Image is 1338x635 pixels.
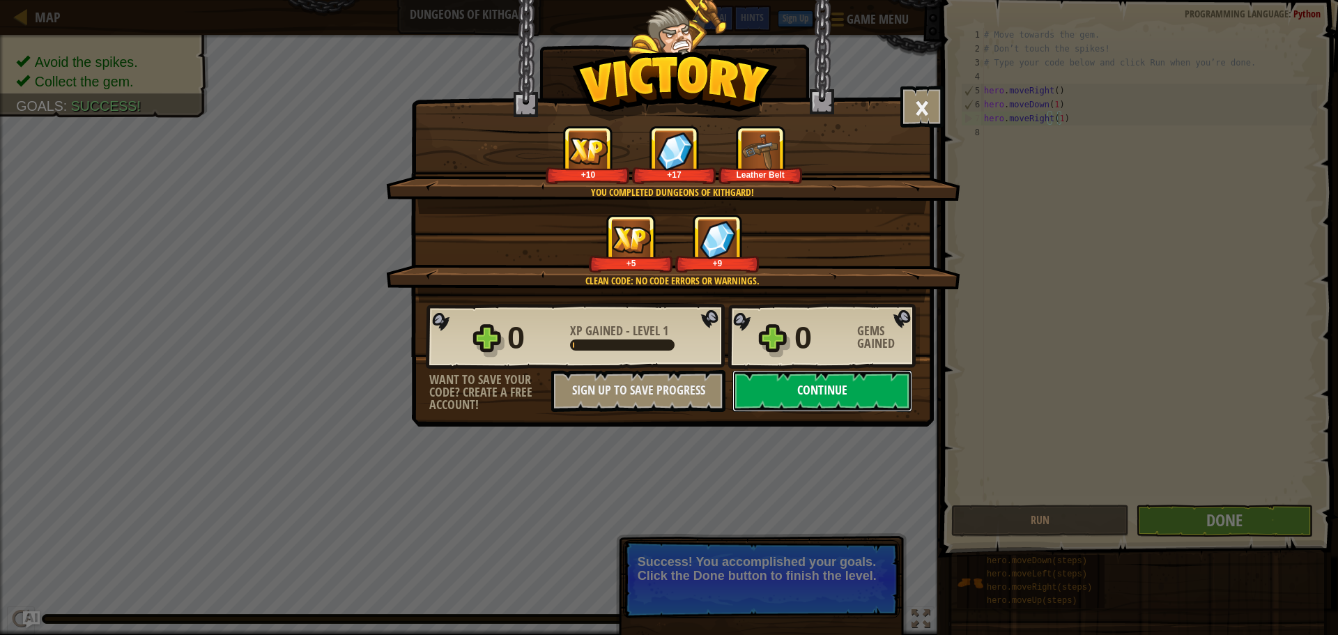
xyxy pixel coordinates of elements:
span: 1 [663,322,668,339]
div: 0 [507,316,562,360]
img: XP Gained [612,226,651,253]
div: +17 [635,169,714,180]
div: Leather Belt [721,169,800,180]
div: +10 [548,169,627,180]
div: +5 [592,258,670,268]
div: 0 [794,316,849,360]
img: New Item [741,132,780,170]
span: Level [630,322,663,339]
div: Gems Gained [857,325,920,350]
div: Clean code: no code errors or warnings. [452,274,892,288]
img: Victory [572,52,778,121]
div: Want to save your code? Create a free account! [429,374,551,411]
div: - [570,325,668,337]
button: Sign Up to Save Progress [551,370,725,412]
img: XP Gained [569,137,608,165]
div: You completed Dungeons of Kithgard! [452,185,892,199]
div: +9 [678,258,757,268]
button: × [900,86,944,128]
img: Gems Gained [700,220,736,259]
img: Gems Gained [656,132,693,170]
span: XP Gained [570,322,626,339]
button: Continue [732,370,912,412]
